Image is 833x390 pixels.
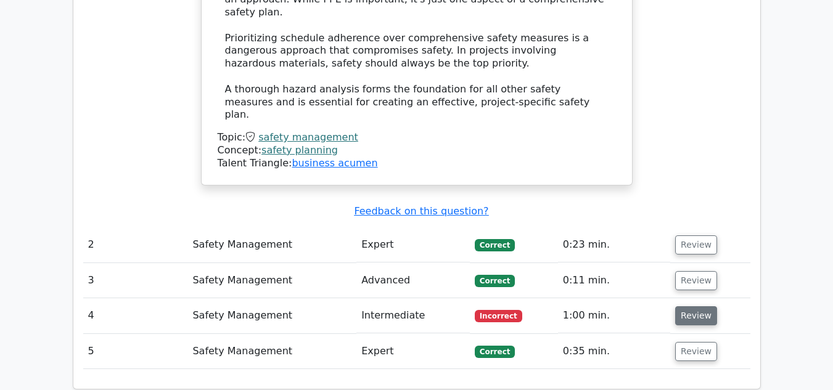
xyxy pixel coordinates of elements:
[261,144,338,156] a: safety planning
[558,263,670,298] td: 0:11 min.
[558,227,670,262] td: 0:23 min.
[356,263,470,298] td: Advanced
[258,131,358,143] a: safety management
[218,131,616,144] div: Topic:
[187,298,356,333] td: Safety Management
[356,227,470,262] td: Expert
[675,271,717,290] button: Review
[675,235,717,254] button: Review
[475,310,522,322] span: Incorrect
[83,334,188,369] td: 5
[187,227,356,262] td: Safety Management
[83,298,188,333] td: 4
[83,227,188,262] td: 2
[356,334,470,369] td: Expert
[558,334,670,369] td: 0:35 min.
[558,298,670,333] td: 1:00 min.
[354,205,488,217] a: Feedback on this question?
[475,346,515,358] span: Correct
[675,342,717,361] button: Review
[675,306,717,325] button: Review
[218,144,616,157] div: Concept:
[218,131,616,169] div: Talent Triangle:
[187,263,356,298] td: Safety Management
[83,263,188,298] td: 3
[187,334,356,369] td: Safety Management
[475,275,515,287] span: Correct
[356,298,470,333] td: Intermediate
[292,157,377,169] a: business acumen
[475,239,515,251] span: Correct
